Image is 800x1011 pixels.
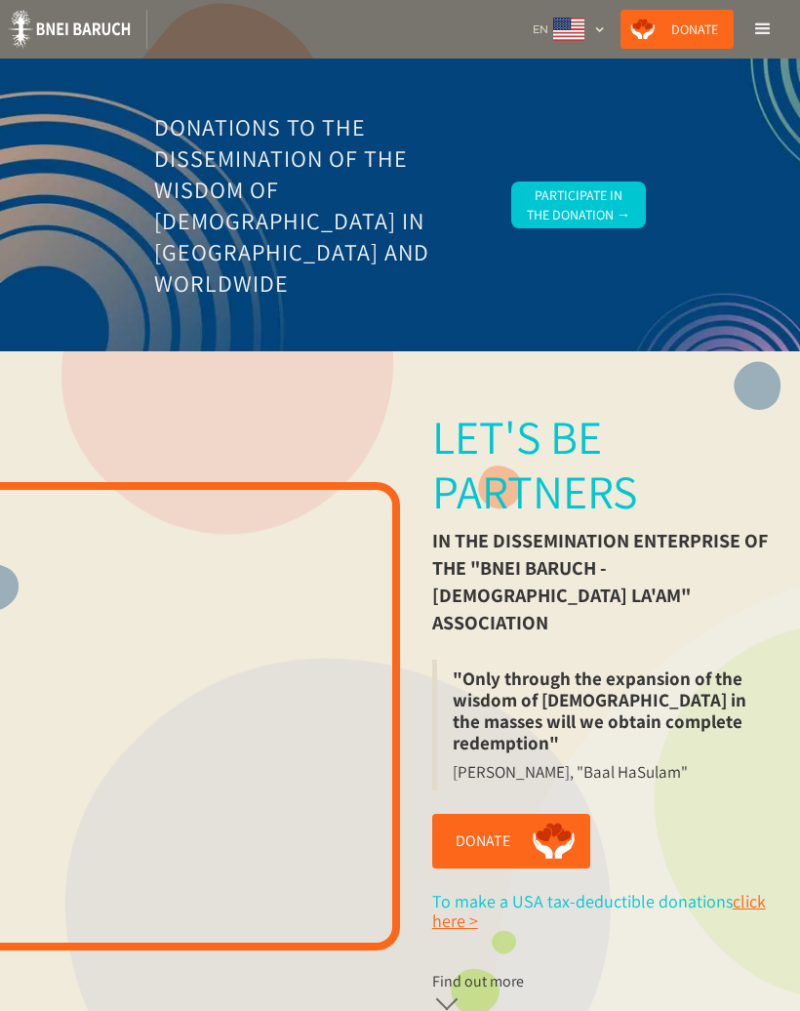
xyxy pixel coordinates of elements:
a: Donate [432,814,590,869]
div: Participate in the Donation → [527,185,630,224]
div: Let's be partners [432,410,768,519]
div: To make a USA tax-deductible donations [432,892,768,931]
blockquote: [PERSON_NAME], "Baal HaSulam" [432,761,703,790]
div: Find out more [432,972,524,991]
blockquote: "Only through the expansion of the wisdom of [DEMOGRAPHIC_DATA] in the masses will we obtain comp... [432,660,768,761]
a: click here > [432,890,766,932]
div: EN [533,20,548,39]
a: Donate [620,10,734,49]
div: in the dissemination enterprise of the "Bnei Baruch - [DEMOGRAPHIC_DATA] La'am" association [432,527,768,636]
div: EN [525,10,613,49]
h3: Donations to the Dissemination of the Wisdom of [DEMOGRAPHIC_DATA] in [GEOGRAPHIC_DATA] and World... [154,111,496,299]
